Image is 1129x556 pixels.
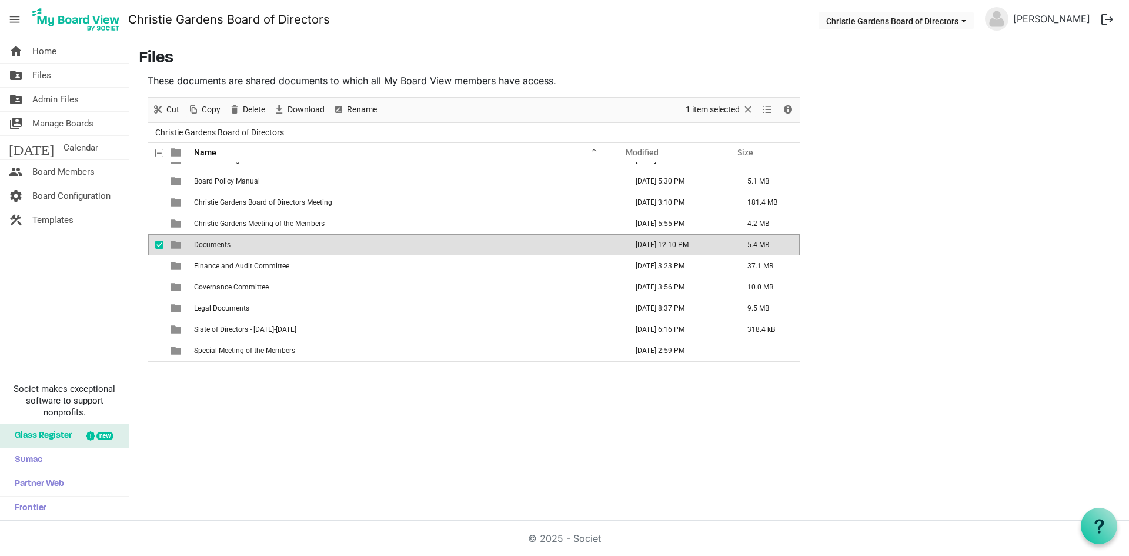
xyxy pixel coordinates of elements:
[163,192,191,213] td: is template cell column header type
[32,208,74,232] span: Templates
[735,213,800,234] td: 4.2 MB is template cell column header Size
[623,213,735,234] td: December 13, 2024 5:55 PM column header Modified
[191,319,623,340] td: Slate of Directors - 2024-2025 is template cell column header Name
[331,102,379,117] button: Rename
[163,298,191,319] td: is template cell column header type
[9,64,23,87] span: folder_shared
[528,532,601,544] a: © 2025 - Societ
[163,213,191,234] td: is template cell column header type
[9,88,23,111] span: folder_shared
[29,5,128,34] a: My Board View Logo
[186,102,223,117] button: Copy
[64,136,98,159] span: Calendar
[9,208,23,232] span: construction
[735,171,800,192] td: 5.1 MB is template cell column header Size
[9,160,23,184] span: people
[194,262,289,270] span: Finance and Audit Committee
[32,112,93,135] span: Manage Boards
[148,192,163,213] td: checkbox
[148,255,163,277] td: checkbox
[9,184,23,208] span: settings
[163,319,191,340] td: is template cell column header type
[194,198,332,207] span: Christie Gardens Board of Directors Meeting
[201,102,222,117] span: Copy
[623,171,735,192] td: November 05, 2024 5:30 PM column header Modified
[191,213,623,234] td: Christie Gardens Meeting of the Members is template cell column header Name
[148,98,183,122] div: Cut
[128,8,330,31] a: Christie Gardens Board of Directors
[286,102,326,117] span: Download
[32,39,56,63] span: Home
[148,340,163,361] td: checkbox
[269,98,329,122] div: Download
[623,234,735,255] td: August 07, 2025 12:10 PM column header Modified
[148,213,163,234] td: checkbox
[194,325,296,334] span: Slate of Directors - [DATE]-[DATE]
[778,98,798,122] div: Details
[194,177,260,185] span: Board Policy Manual
[9,497,46,520] span: Frontier
[9,472,64,496] span: Partner Web
[163,255,191,277] td: is template cell column header type
[163,234,191,255] td: is template cell column header type
[760,102,774,117] button: View dropdownbutton
[735,192,800,213] td: 181.4 MB is template cell column header Size
[148,171,163,192] td: checkbox
[163,340,191,361] td: is template cell column header type
[735,234,800,255] td: 5.4 MB is template cell column header Size
[163,171,191,192] td: is template cell column header type
[96,432,113,440] div: new
[29,5,123,34] img: My Board View Logo
[623,255,735,277] td: July 17, 2025 3:23 PM column header Modified
[191,340,623,361] td: Special Meeting of the Members is template cell column header Name
[194,304,249,312] span: Legal Documents
[623,192,735,213] td: August 05, 2025 3:10 PM column header Modified
[194,241,231,249] span: Documents
[191,234,623,255] td: Documents is template cell column header Name
[148,319,163,340] td: checkbox
[9,448,42,472] span: Sumac
[148,74,800,88] p: These documents are shared documents to which all My Board View members have access.
[735,298,800,319] td: 9.5 MB is template cell column header Size
[684,102,741,117] span: 1 item selected
[346,102,378,117] span: Rename
[4,8,26,31] span: menu
[32,64,51,87] span: Files
[272,102,327,117] button: Download
[153,125,286,140] span: Christie Gardens Board of Directors
[735,277,800,298] td: 10.0 MB is template cell column header Size
[682,98,758,122] div: Clear selection
[194,283,269,291] span: Governance Committee
[9,424,72,448] span: Glass Register
[735,319,800,340] td: 318.4 kB is template cell column header Size
[758,98,778,122] div: View
[819,12,974,29] button: Christie Gardens Board of Directors dropdownbutton
[32,184,111,208] span: Board Configuration
[191,192,623,213] td: Christie Gardens Board of Directors Meeting is template cell column header Name
[225,98,269,122] div: Delete
[985,7,1008,31] img: no-profile-picture.svg
[1008,7,1095,31] a: [PERSON_NAME]
[9,39,23,63] span: home
[623,298,735,319] td: October 25, 2022 8:37 PM column header Modified
[139,49,1120,69] h3: Files
[151,102,182,117] button: Cut
[623,340,735,361] td: May 01, 2023 2:59 PM column header Modified
[227,102,268,117] button: Delete
[780,102,796,117] button: Details
[163,277,191,298] td: is template cell column header type
[9,136,54,159] span: [DATE]
[32,88,79,111] span: Admin Files
[684,102,756,117] button: Selection
[183,98,225,122] div: Copy
[148,298,163,319] td: checkbox
[737,148,753,157] span: Size
[194,156,292,164] span: Board Meeting Schedule - 2025
[191,298,623,319] td: Legal Documents is template cell column header Name
[5,383,123,418] span: Societ makes exceptional software to support nonprofits.
[623,277,735,298] td: July 14, 2025 3:56 PM column header Modified
[735,340,800,361] td: is template cell column header Size
[191,171,623,192] td: Board Policy Manual is template cell column header Name
[194,219,325,228] span: Christie Gardens Meeting of the Members
[1095,7,1120,32] button: logout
